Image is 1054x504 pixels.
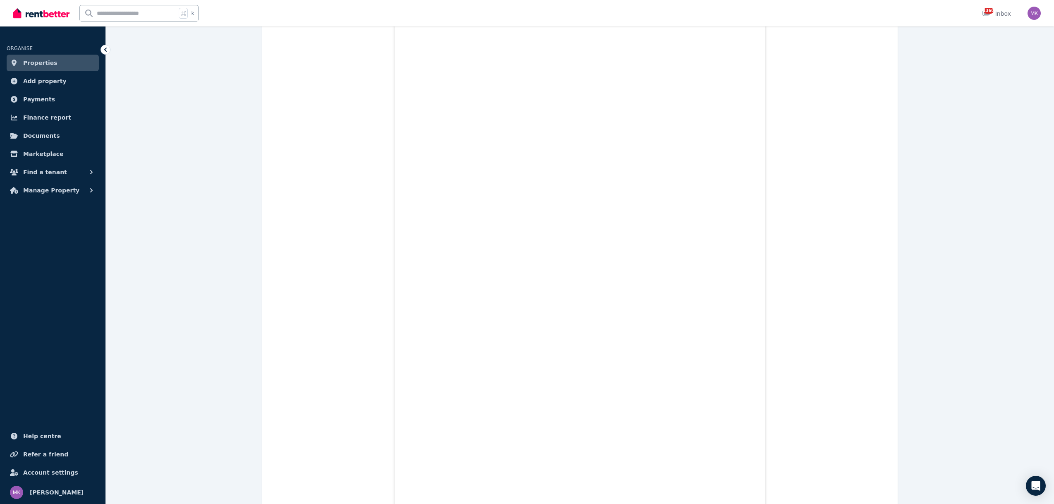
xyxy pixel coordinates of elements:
[30,487,84,497] span: [PERSON_NAME]
[23,431,61,441] span: Help centre
[191,10,194,17] span: k
[23,167,67,177] span: Find a tenant
[23,76,67,86] span: Add property
[7,182,99,199] button: Manage Property
[7,55,99,71] a: Properties
[13,7,69,19] img: RentBetter
[23,58,57,68] span: Properties
[7,446,99,463] a: Refer a friend
[23,449,68,459] span: Refer a friend
[23,131,60,141] span: Documents
[7,91,99,108] a: Payments
[23,468,78,478] span: Account settings
[23,94,55,104] span: Payments
[1028,7,1041,20] img: Maor Kirsner
[23,185,79,195] span: Manage Property
[23,149,63,159] span: Marketplace
[7,127,99,144] a: Documents
[982,10,1011,18] div: Inbox
[984,8,994,14] span: 1360
[7,164,99,180] button: Find a tenant
[7,73,99,89] a: Add property
[7,146,99,162] a: Marketplace
[10,486,23,499] img: Maor Kirsner
[7,46,33,51] span: ORGANISE
[7,464,99,481] a: Account settings
[7,109,99,126] a: Finance report
[23,113,71,122] span: Finance report
[7,428,99,444] a: Help centre
[1026,476,1046,496] div: Open Intercom Messenger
